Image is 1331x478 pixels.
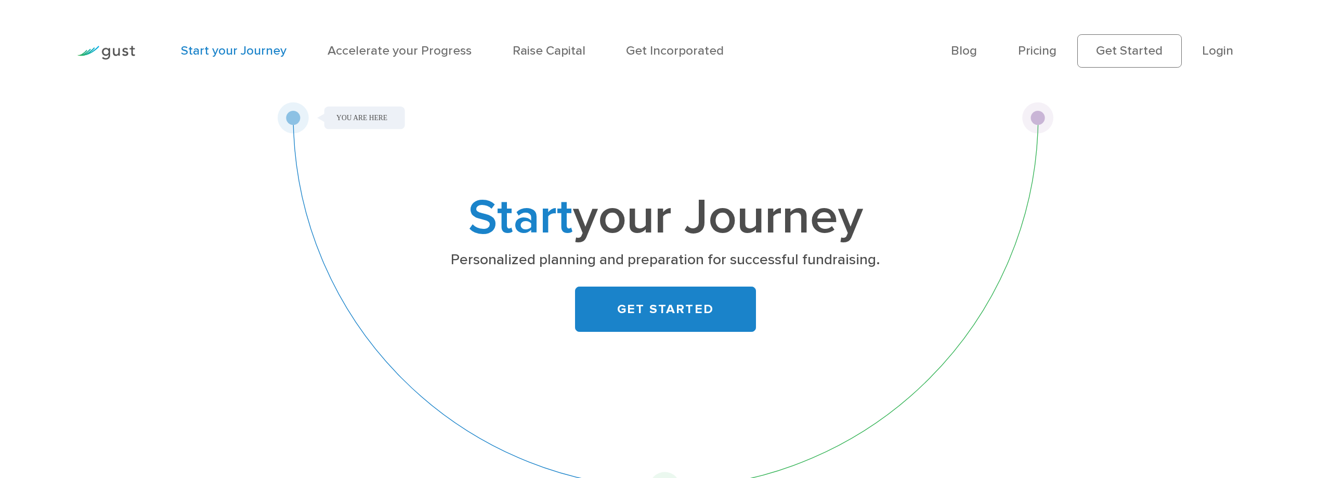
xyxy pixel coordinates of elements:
[626,43,724,58] a: Get Incorporated
[1018,43,1056,58] a: Pricing
[468,187,573,247] span: Start
[328,43,472,58] a: Accelerate your Progress
[1077,34,1182,68] a: Get Started
[386,195,945,240] h1: your Journey
[77,46,135,60] img: Gust Logo
[513,43,585,58] a: Raise Capital
[391,250,939,269] p: Personalized planning and preparation for successful fundraising.
[575,287,756,332] a: GET STARTED
[181,43,286,58] a: Start your Journey
[1202,43,1233,58] a: Login
[951,43,977,58] a: Blog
